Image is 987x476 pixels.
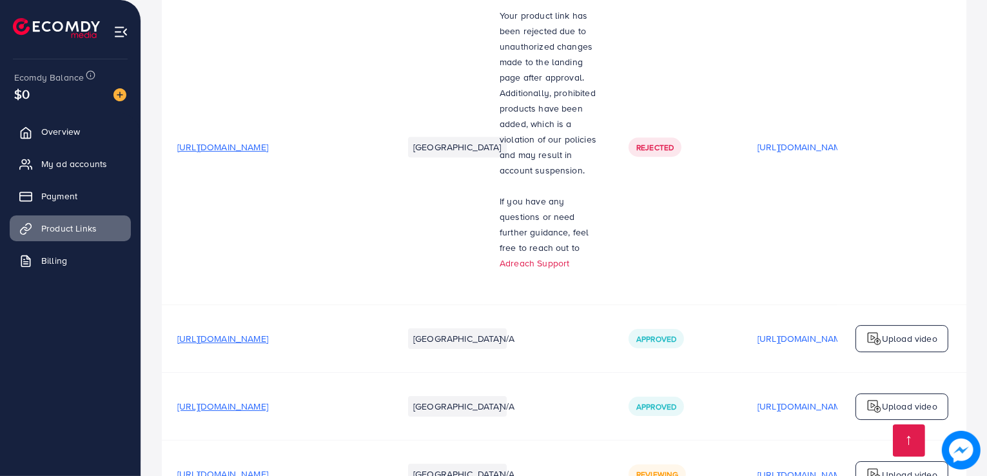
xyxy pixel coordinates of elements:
[636,401,676,412] span: Approved
[14,84,30,103] span: $0
[177,141,268,154] span: [URL][DOMAIN_NAME]
[177,400,268,413] span: [URL][DOMAIN_NAME]
[500,8,598,178] p: Your product link has been rejected due to unauthorized changes made to the landing page after ap...
[757,139,848,155] p: [URL][DOMAIN_NAME]
[500,195,589,254] span: If you have any questions or need further guidance, feel free to reach out to
[41,125,80,138] span: Overview
[757,331,848,346] p: [URL][DOMAIN_NAME]
[882,331,937,346] p: Upload video
[113,88,126,101] img: image
[10,151,131,177] a: My ad accounts
[500,332,514,345] span: N/A
[942,431,981,470] img: image
[10,215,131,241] a: Product Links
[500,257,569,270] a: Adreach Support
[408,328,507,349] li: [GEOGRAPHIC_DATA]
[177,332,268,345] span: [URL][DOMAIN_NAME]
[41,222,97,235] span: Product Links
[500,400,514,413] span: N/A
[866,399,882,414] img: logo
[636,333,676,344] span: Approved
[113,25,128,39] img: menu
[757,399,848,414] p: [URL][DOMAIN_NAME]
[13,18,100,38] img: logo
[41,157,107,170] span: My ad accounts
[41,190,77,203] span: Payment
[408,396,507,417] li: [GEOGRAPHIC_DATA]
[41,254,67,267] span: Billing
[866,331,882,346] img: logo
[408,137,507,157] li: [GEOGRAPHIC_DATA]
[636,142,674,153] span: Rejected
[14,71,84,84] span: Ecomdy Balance
[882,399,937,414] p: Upload video
[10,248,131,273] a: Billing
[10,119,131,144] a: Overview
[10,183,131,209] a: Payment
